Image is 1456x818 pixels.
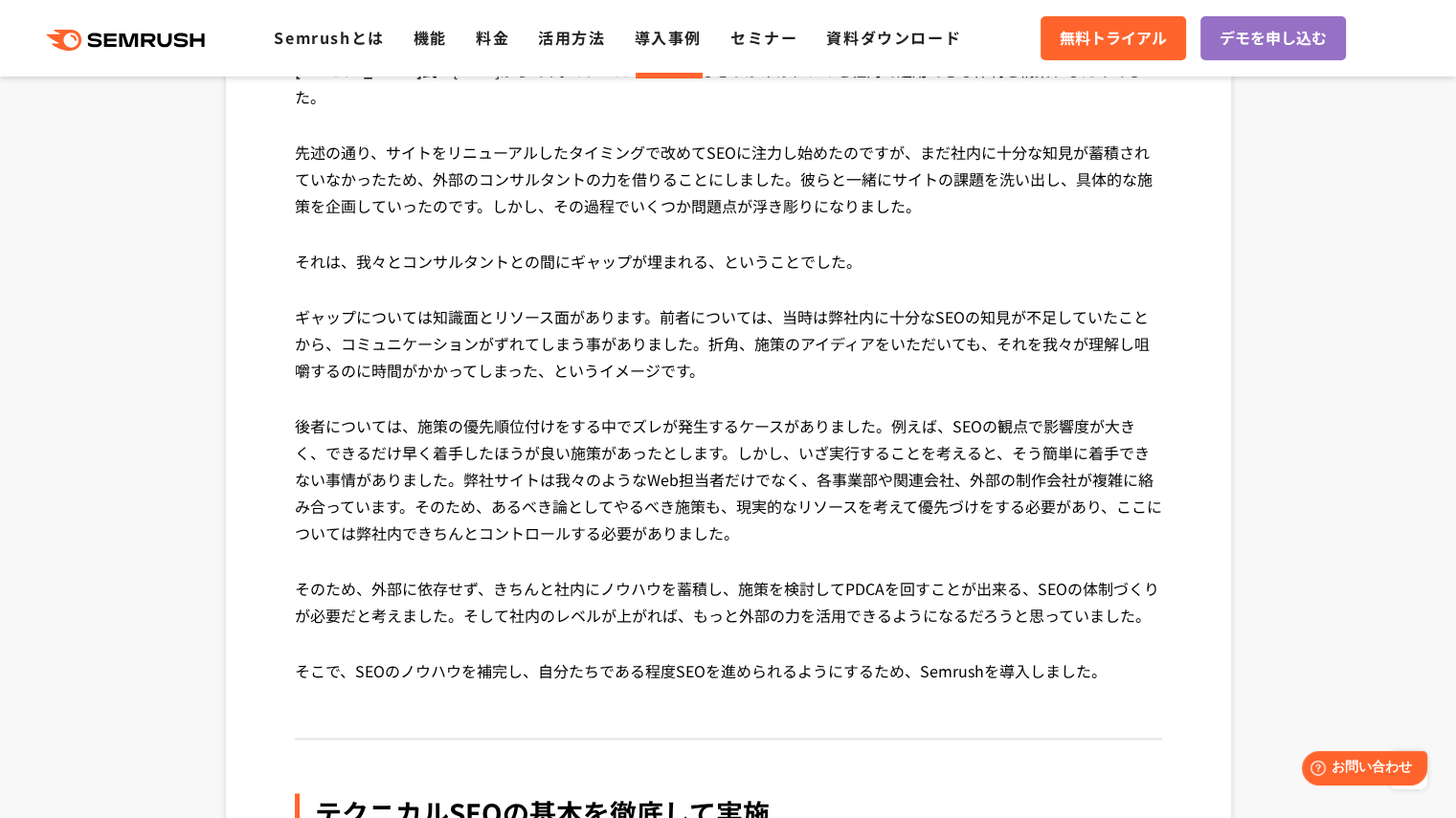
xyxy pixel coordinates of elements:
[1041,16,1186,60] a: 無料トライアル
[295,139,1162,248] p: 先述の通り、サイトをリニューアルしたタイミングで改めてSEOに注力し始めたのですが、まだ社内に十分な知見が蓄積されていなかったため、外部のコンサルタントの力を借りることにしました。彼らと一緒にサ...
[1286,743,1435,797] iframe: Help widget launcher
[295,412,1162,575] p: 後者については、施策の優先順位付けをする中でズレが発生するケースがありました。例えば、SEOの観点で影響度が大きく、できるだけ早く着手したほうが良い施策があったとします。しかし、いざ実行すること...
[476,26,509,49] a: 料金
[1220,26,1327,51] span: デモを申し込む
[414,26,447,49] a: 機能
[295,657,1162,713] p: そこで、SEOのノウハウを補完し、自分たちである程度SEOを進められるようにするため、Semrushを導入しました。
[295,248,1162,303] p: それは、我々とコンサルタントとの間にギャップが埋まれる、ということでした。
[295,56,1162,139] p: [DATE]からです。Semrushを利用するきっかけは、SEOを社内で運用できる体制を構築するためでした。
[1200,16,1346,60] a: デモを申し込む
[295,303,1162,412] p: ギャップについては知識面とリソース面があります。前者については、当時は弊社内に十分なSEOの知見が不足していたことから、コミュニケーションがずれてしまう事がありました。折角、施策のアイディアをい...
[295,575,1162,657] p: そのため、外部に依存せず、きちんと社内にノウハウを蓄積し、施策を検討してPDCAを回すことが出来る、SEOの体制づくりが必要だと考えました。そして社内のレベルが上がれば、もっと外部の力を活用でき...
[730,26,797,49] a: セミナー
[635,26,702,49] a: 導入事例
[538,26,605,49] a: 活用方法
[274,26,384,49] a: Semrushとは
[1060,26,1167,51] span: 無料トライアル
[826,26,961,49] a: 資料ダウンロード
